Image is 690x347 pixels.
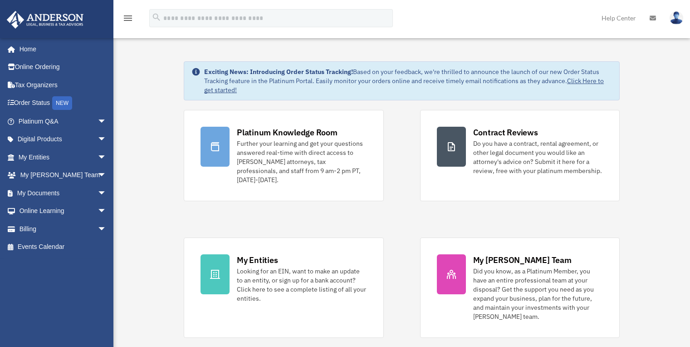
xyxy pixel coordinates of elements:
[184,238,383,338] a: My Entities Looking for an EIN, want to make an update to an entity, or sign up for a bank accoun...
[237,267,367,303] div: Looking for an EIN, want to make an update to an entity, or sign up for a bank account? Click her...
[473,267,603,321] div: Did you know, as a Platinum Member, you have an entire professional team at your disposal? Get th...
[6,58,120,76] a: Online Ordering
[98,184,116,203] span: arrow_drop_down
[6,220,120,238] a: Billingarrow_drop_down
[237,139,367,184] div: Further your learning and get your questions answered real-time with direct access to [PERSON_NAM...
[6,40,116,58] a: Home
[6,94,120,113] a: Order StatusNEW
[473,139,603,175] div: Do you have a contract, rental agreement, or other legal document you would like an attorney's ad...
[420,110,620,201] a: Contract Reviews Do you have a contract, rental agreement, or other legal document you would like...
[122,13,133,24] i: menu
[4,11,86,29] img: Anderson Advisors Platinum Portal
[98,220,116,238] span: arrow_drop_down
[204,77,604,94] a: Click Here to get started!
[204,68,353,76] strong: Exciting News: Introducing Order Status Tracking!
[473,127,538,138] div: Contract Reviews
[6,238,120,256] a: Events Calendar
[237,254,278,266] div: My Entities
[6,202,120,220] a: Online Learningarrow_drop_down
[98,202,116,221] span: arrow_drop_down
[6,130,120,149] a: Digital Productsarrow_drop_down
[6,76,120,94] a: Tax Organizers
[237,127,338,138] div: Platinum Knowledge Room
[98,130,116,149] span: arrow_drop_down
[6,184,120,202] a: My Documentsarrow_drop_down
[204,67,612,94] div: Based on your feedback, we're thrilled to announce the launch of our new Order Status Tracking fe...
[184,110,383,201] a: Platinum Knowledge Room Further your learning and get your questions answered real-time with dire...
[122,16,133,24] a: menu
[98,148,116,167] span: arrow_drop_down
[98,112,116,131] span: arrow_drop_down
[98,166,116,185] span: arrow_drop_down
[473,254,572,266] div: My [PERSON_NAME] Team
[6,148,120,166] a: My Entitiesarrow_drop_down
[420,238,620,338] a: My [PERSON_NAME] Team Did you know, as a Platinum Member, you have an entire professional team at...
[670,11,683,25] img: User Pic
[52,96,72,110] div: NEW
[6,166,120,184] a: My [PERSON_NAME] Teamarrow_drop_down
[6,112,120,130] a: Platinum Q&Aarrow_drop_down
[152,12,161,22] i: search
